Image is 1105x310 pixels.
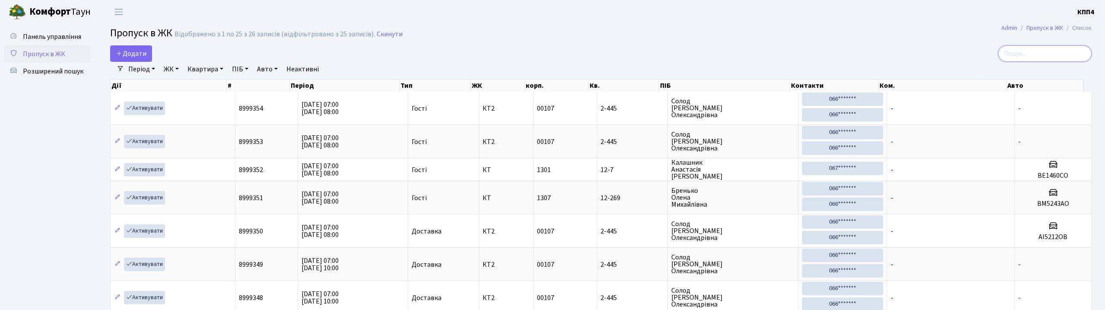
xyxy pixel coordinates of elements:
span: КТ2 [483,294,530,301]
button: Переключити навігацію [108,5,130,19]
span: - [891,104,893,113]
span: 2-445 [601,294,664,301]
th: корп. [525,80,589,92]
span: Панель управління [23,32,81,42]
span: 00107 [537,293,554,303]
span: Солод [PERSON_NAME] Олександрівна [671,254,795,275]
span: 2-445 [601,228,664,235]
h5: ВМ5243АО [1019,200,1088,208]
span: Доставка [412,228,441,235]
span: 8999354 [239,104,263,113]
span: - [1019,293,1021,303]
span: 00107 [537,260,554,269]
a: Активувати [124,135,165,148]
span: 00107 [537,137,554,147]
span: Гості [412,138,427,145]
a: Admin [1002,23,1018,32]
span: - [891,165,893,175]
b: Комфорт [29,5,71,19]
span: 8999350 [239,227,263,236]
a: Панель управління [4,28,91,45]
span: Гості [412,105,427,112]
span: 2-445 [601,105,664,112]
span: 8999349 [239,260,263,269]
input: Пошук... [998,45,1092,62]
span: Калашник Анастасія [PERSON_NAME] [671,159,795,180]
span: [DATE] 07:00 [DATE] 10:00 [302,256,339,273]
th: Контакти [790,80,879,92]
th: Тип [400,80,471,92]
span: Солод [PERSON_NAME] Олександрівна [671,221,795,241]
span: [DATE] 07:00 [DATE] 08:00 [302,161,339,178]
span: Солод [PERSON_NAME] Олександрівна [671,98,795,118]
span: 00107 [537,227,554,236]
a: Активувати [124,191,165,205]
a: Скинути [377,30,403,38]
span: Солод [PERSON_NAME] Олександрівна [671,287,795,308]
span: - [891,137,893,147]
a: Активувати [124,258,165,271]
nav: breadcrumb [989,19,1105,37]
span: [DATE] 07:00 [DATE] 08:00 [302,100,339,117]
h5: АІ5212ОВ [1019,233,1088,241]
span: Пропуск в ЖК [23,49,65,59]
a: Додати [110,45,152,62]
span: 8999351 [239,193,263,203]
th: # [227,80,289,92]
a: Активувати [124,224,165,238]
span: Гості [412,195,427,201]
th: Період [290,80,400,92]
span: - [1019,260,1021,269]
span: Додати [116,49,146,58]
span: - [891,293,893,303]
span: КТ [483,195,530,201]
span: 8999348 [239,293,263,303]
a: Пропуск в ЖК [4,45,91,63]
span: Пропуск в ЖК [110,26,172,41]
span: - [1019,104,1021,113]
span: [DATE] 07:00 [DATE] 08:00 [302,223,339,240]
th: ЖК [471,80,525,92]
span: [DATE] 07:00 [DATE] 08:00 [302,189,339,206]
th: Ком. [879,80,1007,92]
span: Гості [412,166,427,173]
th: ПІБ [659,80,790,92]
th: Дії [111,80,227,92]
a: ЖК [160,62,182,77]
span: 12-7 [601,166,664,173]
span: - [891,193,893,203]
a: ПІБ [229,62,252,77]
span: - [891,260,893,269]
div: Відображено з 1 по 25 з 26 записів (відфільтровано з 25 записів). [175,30,375,38]
span: Доставка [412,261,441,268]
span: [DATE] 07:00 [DATE] 10:00 [302,289,339,306]
span: Бренько Олена Михайлівна [671,187,795,208]
span: КТ2 [483,228,530,235]
span: 2-445 [601,261,664,268]
span: - [1019,137,1021,147]
a: Неактивні [283,62,322,77]
a: Активувати [124,102,165,115]
span: 1307 [537,193,551,203]
span: КТ2 [483,105,530,112]
span: 1301 [537,165,551,175]
span: [DATE] 07:00 [DATE] 08:00 [302,133,339,150]
a: КПП4 [1078,7,1095,17]
span: Таун [29,5,91,19]
span: КТ2 [483,261,530,268]
th: Кв. [589,80,659,92]
th: Авто [1007,80,1084,92]
span: 8999353 [239,137,263,147]
span: 8999352 [239,165,263,175]
img: logo.png [9,3,26,21]
span: Доставка [412,294,441,301]
a: Пропуск в ЖК [1027,23,1064,32]
span: КТ2 [483,138,530,145]
a: Період [125,62,159,77]
span: 00107 [537,104,554,113]
h5: ВЕ1460СО [1019,172,1088,180]
span: Солод [PERSON_NAME] Олександрівна [671,131,795,152]
span: Розширений пошук [23,67,83,76]
span: КТ [483,166,530,173]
